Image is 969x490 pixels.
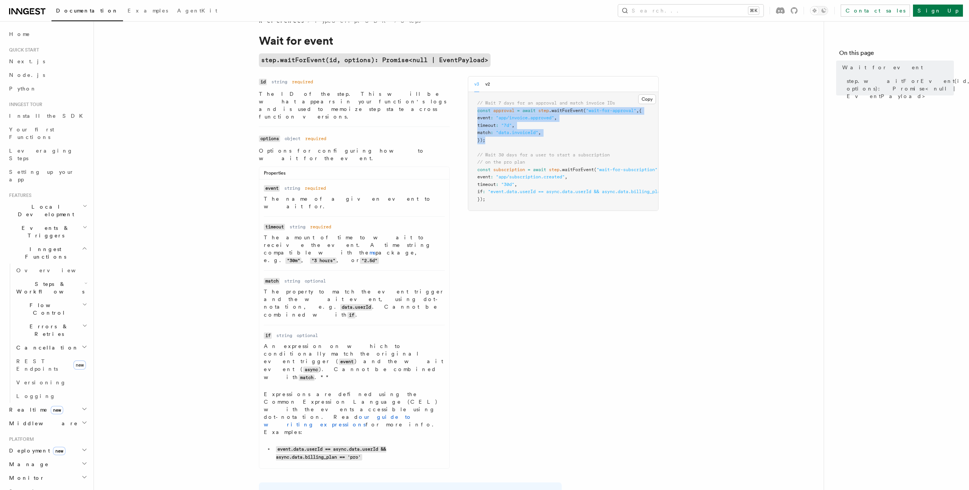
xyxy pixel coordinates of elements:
span: Platform [6,436,34,442]
span: new [51,406,63,414]
span: Install the SDK [9,113,87,119]
span: Inngest Functions [6,245,82,261]
span: const [477,167,491,172]
span: Overview [16,267,94,273]
span: Steps & Workflows [13,280,84,295]
span: "data.invoiceId" [496,130,538,135]
a: step.waitForEvent(id, options): Promise<null | EventPayload> [259,53,491,67]
dd: optional [297,332,318,339]
div: Inngest Functions [6,264,89,403]
dd: required [292,79,313,85]
a: Install the SDK [6,109,89,123]
a: Leveraging Steps [6,144,89,165]
button: Toggle dark mode [810,6,828,15]
a: Home [6,27,89,41]
code: options [259,136,280,142]
span: Documentation [56,8,118,14]
span: match [477,130,491,135]
span: Logging [16,393,56,399]
dd: object [285,136,301,142]
code: if [264,332,272,339]
span: , [565,174,567,179]
span: timeout [477,182,496,187]
a: Python [6,82,89,95]
a: Sign Up [913,5,963,17]
code: async [303,367,319,373]
span: "event.data.userId == async.data.userId && async.data.billing_plan == 'pro'" [488,189,689,194]
span: // Wait 7 days for an approval and match invoice IDs [477,100,615,106]
code: "3 hours" [310,257,337,264]
span: event [477,174,491,179]
code: timeout [264,224,285,230]
span: "wait-for-subscription" [597,167,657,172]
a: Your first Functions [6,123,89,144]
span: , [538,130,541,135]
button: Steps & Workflows [13,277,89,298]
dd: string [284,278,300,284]
code: match [264,278,280,284]
span: , [657,167,660,172]
span: timeout [477,123,496,128]
span: Next.js [9,58,45,64]
span: new [73,360,86,370]
span: Examples [128,8,168,14]
code: data.userId [340,304,372,311]
p: An expression on which to conditionally match the original event trigger ( ) and the wait event (... [264,342,445,381]
span: "wait-for-approval" [586,108,636,113]
span: , [636,108,639,113]
code: id [259,79,267,85]
span: Quick start [6,47,39,53]
p: The ID of the step. This will be what appears in your function's logs and is used to memoize step... [259,90,450,120]
span: Realtime [6,406,63,414]
a: AgentKit [173,2,222,20]
span: Cancellation [13,344,79,351]
span: new [53,447,65,455]
p: Expressions are defined using the Common Expression Language (CEL) with the events accessible usi... [264,390,445,436]
button: Inngest Functions [6,242,89,264]
h1: Wait for event [259,34,562,47]
span: Node.js [9,72,45,78]
span: .waitForEvent [559,167,594,172]
p: The property to match the event trigger and the wait event, using dot-notation, e.g. . Cannot be ... [264,288,445,319]
span: Python [9,86,37,92]
a: step.waitForEvent(id, options): Promise<null | EventPayload> [844,74,954,103]
span: Inngest tour [6,101,42,108]
span: await [533,167,546,172]
button: v2 [485,76,490,92]
span: Monitor [6,474,45,482]
span: }); [477,197,485,202]
a: Overview [13,264,89,277]
span: // on the pro plan [477,159,525,165]
a: Next.js [6,55,89,68]
span: REST Endpoints [16,358,58,372]
span: : [491,115,493,120]
span: { [639,108,642,113]
span: = [517,108,520,113]
dd: required [305,185,326,191]
code: event [339,359,355,365]
span: Versioning [16,379,66,385]
code: "30m" [285,257,301,264]
span: Manage [6,460,49,468]
span: Wait for event [842,64,923,71]
a: Wait for event [839,61,954,74]
span: ( [594,167,597,172]
span: , [514,182,517,187]
span: : [491,174,493,179]
span: = [528,167,530,172]
span: event [477,115,491,120]
button: Realtimenew [6,403,89,417]
dd: string [290,224,305,230]
button: Manage [6,457,89,471]
span: ( [583,108,586,113]
span: : [496,123,499,128]
span: step [538,108,549,113]
button: Errors & Retries [13,320,89,341]
span: , [512,123,514,128]
a: Versioning [13,376,89,389]
a: Setting up your app [6,165,89,186]
code: event [264,185,280,192]
dd: required [305,136,326,142]
a: Node.js [6,68,89,82]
